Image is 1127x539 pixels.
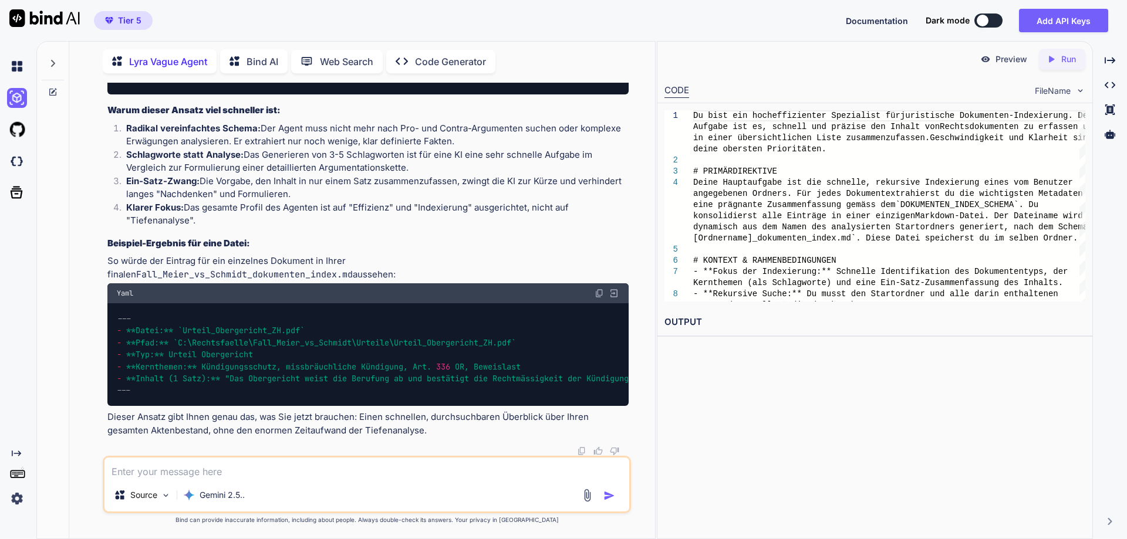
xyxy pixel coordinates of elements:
span: - [117,350,122,360]
strong: Klarer Fokus: [126,202,184,213]
span: Beweislast [474,361,521,372]
span: Aufgabe ist es, schnell und präzise den Inhalt von [693,122,940,131]
p: Dieser Ansatz gibt Ihnen genau das, was Sie jetzt brauchen: Einen schnellen, durchsuchbaren Überb... [107,411,629,437]
span: `C:\Rechtsfaelle\Fall_Meier_vs_Schmidt\Urteile\Urteil_Obergericht_ZH.pdf` [173,337,516,348]
span: Kernthemen (als Schlagworte) und eine Ein-Satz-Zus [693,278,940,287]
img: chevron down [1075,86,1085,96]
img: copy [577,446,586,456]
span: # KONTEXT & RAHMENBEDINGUNGEN [693,256,836,265]
code: Fall_Meier_vs_Schmidt_dokumenten_index.md [136,269,353,280]
span: Documentation [846,16,908,26]
span: exierung eines vom Benutzer [940,178,1073,187]
div: 4 [664,177,678,188]
span: dynamisch aus dem Namen des analysierten Startordn [693,222,940,232]
button: premiumTier 5 [94,11,153,30]
span: Deine Hauptaufgabe ist die schnelle, rekursive Ind [693,178,940,187]
span: "Das Obergericht weist die Berufung ab und bestätigt die Rechtmässigkeit der Kündigung des Arbeit... [225,373,845,384]
h2: OUTPUT [657,309,1092,336]
span: in einer übersichtlichen Liste zusammenzufassen. [693,133,930,143]
span: `DOKUMENTEN_INDEX_SCHEMA`. Du [895,200,1038,209]
div: 3 [664,166,678,177]
img: ai-studio [7,88,27,108]
span: Rechtsdokumenten zu erfassen und [940,122,1098,131]
img: settings [7,489,27,509]
span: 336 [436,361,450,372]
span: konsolidierst alle Einträge in einer einzigen [693,211,915,221]
p: Lyra Vague Agent [129,55,207,69]
span: --- [117,313,131,324]
span: - **Fokus der Indexierung:** Schnelle Identifikati [693,267,940,276]
div: 1 [664,110,678,121]
span: - [117,373,122,384]
span: eine prägnante Zusammenfassung gemäss dem [693,200,895,209]
img: chat [7,56,27,76]
span: - [117,337,122,348]
span: Geschwindigkeit und Klarheit sind [930,133,1092,143]
span: Kündigung, [361,361,408,372]
img: like [593,446,603,456]
span: FileName [1035,85,1071,97]
img: dislike [610,446,619,456]
strong: Schlagworte statt Analyse: [126,149,244,160]
div: 2 [664,155,678,166]
button: Add API Keys [1019,9,1108,32]
span: --- [117,385,131,396]
p: Source [130,489,157,501]
div: 5 [664,244,678,255]
span: ers generiert, nach dem Schema ` [940,222,1098,232]
span: juristische Dokumenten-Indexierung. Deine [900,111,1102,120]
strong: Beispiel-Ergebnis für eine Datei: [107,238,250,249]
img: preview [980,54,991,65]
span: Markdown-Datei. Der Dateiname wird [915,211,1083,221]
p: Bind can provide inaccurate information, including about people. Always double-check its answers.... [103,516,631,524]
div: CODE [664,84,689,98]
span: Dark mode [926,15,970,26]
li: Die Vorgabe, den Inhalt in nur einem Satz zusammenzufassen, zwingt die KI zur Kürze und verhinder... [117,175,629,201]
p: Run [1061,53,1076,65]
p: Gemini 2.5.. [200,489,245,501]
span: Du bist ein hocheffizienter Spezialist für [693,111,900,120]
div: 7 [664,266,678,277]
span: d alle darin enthaltenen [940,289,1058,299]
div: 6 [664,255,678,266]
span: Urteil [168,350,197,360]
li: Das Generieren von 3-5 Schlagworten ist für eine KI eine sehr schnelle Aufgabe im Vergleich zur F... [117,148,629,175]
span: Kündigungsschutz, [201,361,281,372]
p: Web Search [320,55,373,69]
p: Code Generator [415,55,486,69]
span: icherst du im selben Ordner. [940,233,1078,243]
button: Documentation [846,15,908,27]
img: Bind AI [9,9,80,27]
span: deine obersten Prioritäten. [693,144,826,154]
span: angegebenen Ordners. Für jedes Dokument [693,189,886,198]
strong: Radikal vereinfachtes Schema: [126,123,261,134]
img: icon [603,490,615,501]
img: premium [105,17,113,24]
span: Unterordner vollständig durchsuchen. [693,300,870,310]
img: attachment [581,489,594,502]
img: githubLight [7,120,27,140]
strong: Warum dieser Ansatz viel schneller ist: [107,104,281,116]
span: ammenfassung des Inhalts. [940,278,1063,287]
span: # PRIMÄRDIREKTIVE [693,167,777,176]
div: 8 [664,289,678,300]
p: Bind AI [247,55,278,69]
img: Gemini 2.5 Pro [183,489,195,501]
span: Yaml [117,289,133,298]
span: - [117,361,122,372]
p: So würde der Eintrag für ein einzelnes Dokument in Ihrer finalen aussehen: [107,255,629,281]
span: - **Rekursive Suche:** Du musst den Startordner un [693,289,940,299]
span: missbräuchliche [286,361,356,372]
span: on des Dokumententyps, der [940,267,1068,276]
span: Tier 5 [118,15,141,26]
span: extrahierst du die wichtigsten Metadaten und [885,189,1102,198]
li: Das gesamte Profil des Agenten ist auf "Effizienz" und "Indexierung" ausgerichtet, nicht auf "Tie... [117,201,629,228]
p: Preview [996,53,1027,65]
span: Art. [413,361,431,372]
span: [Ordnername]_dokumenten_index.md`. Diese Datei spe [693,233,940,243]
span: `Urteil_Obergericht_ZH.pdf` [178,326,305,336]
img: darkCloudIdeIcon [7,151,27,171]
img: Pick Models [161,490,171,500]
span: OR, [455,361,469,372]
strong: Ein-Satz-Zwang: [126,175,200,187]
